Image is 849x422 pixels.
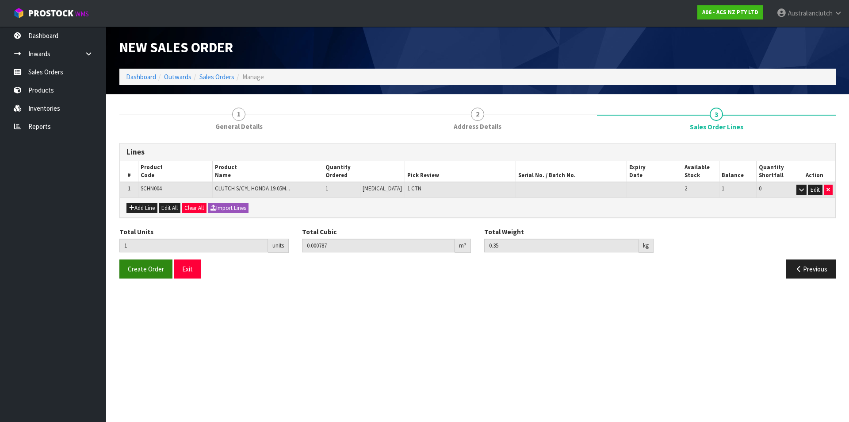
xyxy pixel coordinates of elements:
[323,161,405,182] th: Quantity Ordered
[159,203,180,213] button: Edit All
[13,8,24,19] img: cube-alt.png
[759,185,761,192] span: 0
[242,73,264,81] span: Manage
[788,9,833,17] span: Australianclutch
[164,73,191,81] a: Outwards
[639,239,654,253] div: kg
[119,239,268,252] input: Total Units
[363,185,402,192] span: [MEDICAL_DATA]
[455,239,471,253] div: m³
[407,185,421,192] span: 1 CTN
[702,8,758,16] strong: A06 - ACS NZ PTY LTD
[405,161,516,182] th: Pick Review
[119,136,836,286] span: Sales Order Lines
[215,185,290,192] span: CLUTCH S/CYL HONDA 19.05M...
[75,10,89,18] small: WMS
[682,161,719,182] th: Available Stock
[719,161,757,182] th: Balance
[690,122,743,132] span: Sales Order Lines
[808,185,822,195] button: Edit
[627,161,682,182] th: Expiry Date
[119,39,233,56] span: New Sales Order
[208,203,249,213] button: Import Lines
[120,161,138,182] th: #
[484,239,639,252] input: Total Weight
[484,227,524,236] label: Total Weight
[268,239,289,253] div: units
[126,148,829,156] h3: Lines
[471,108,484,121] span: 2
[215,122,263,131] span: General Details
[174,259,201,279] button: Exit
[722,185,724,192] span: 1
[232,108,245,121] span: 1
[710,108,723,121] span: 3
[756,161,793,182] th: Quantity Shortfall
[199,73,234,81] a: Sales Orders
[126,73,156,81] a: Dashboard
[128,185,130,192] span: 1
[516,161,627,182] th: Serial No. / Batch No.
[454,122,501,131] span: Address Details
[786,259,836,279] button: Previous
[128,265,164,273] span: Create Order
[685,185,687,192] span: 2
[325,185,328,192] span: 1
[212,161,323,182] th: Product Name
[141,185,162,192] span: SCHN004
[302,227,337,236] label: Total Cubic
[138,161,212,182] th: Product Code
[126,203,157,213] button: Add Line
[182,203,207,213] button: Clear All
[119,259,172,279] button: Create Order
[302,239,455,252] input: Total Cubic
[793,161,835,182] th: Action
[28,8,73,19] span: ProStock
[119,227,153,236] label: Total Units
